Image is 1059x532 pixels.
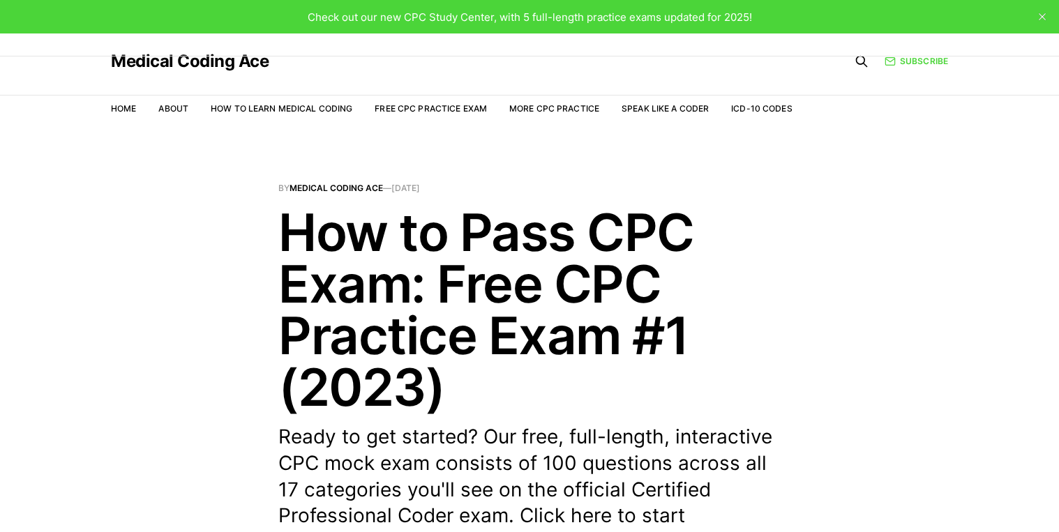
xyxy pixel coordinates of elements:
[731,103,792,114] a: ICD-10 Codes
[278,206,781,413] h1: How to Pass CPC Exam: Free CPC Practice Exam #1 (2023)
[211,103,352,114] a: How to Learn Medical Coding
[278,184,781,192] span: By —
[111,103,136,114] a: Home
[509,103,599,114] a: More CPC Practice
[795,464,1059,532] iframe: portal-trigger
[885,54,948,68] a: Subscribe
[391,183,420,193] time: [DATE]
[290,183,383,193] a: Medical Coding Ace
[622,103,709,114] a: Speak Like a Coder
[308,10,752,24] span: Check out our new CPC Study Center, with 5 full-length practice exams updated for 2025!
[111,53,269,70] a: Medical Coding Ace
[158,103,188,114] a: About
[375,103,487,114] a: Free CPC Practice Exam
[1031,6,1053,28] button: close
